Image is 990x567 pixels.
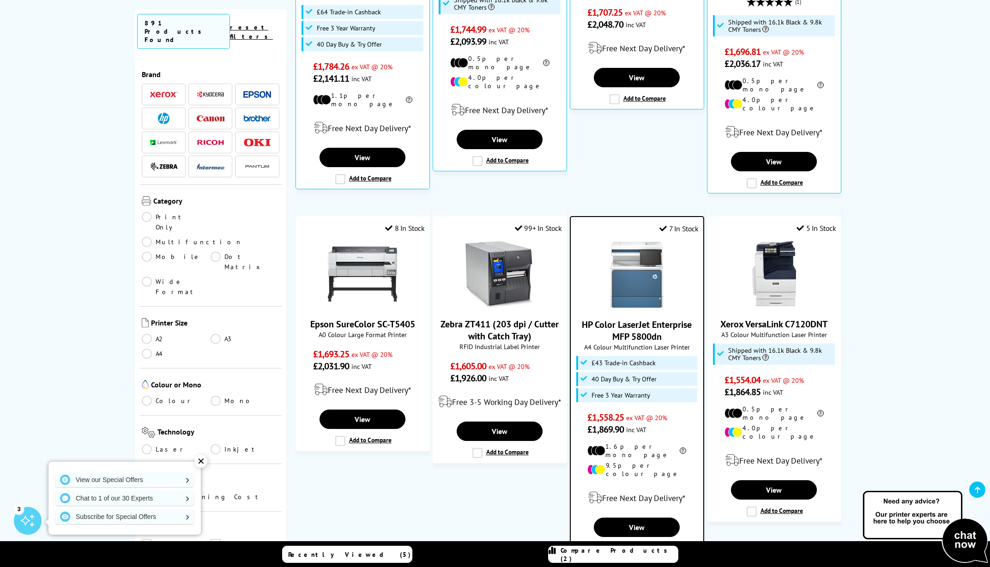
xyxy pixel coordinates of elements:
a: Subscribe for Special Offers [55,509,194,524]
a: Recently Viewed (5) [282,546,412,563]
div: 5 In Stock [797,223,836,233]
img: Epson SureColor SC-T5405 [328,240,397,309]
img: Zebra ZT411 (203 dpi / Cutter with Catch Tray) [465,240,534,309]
img: Brother [243,115,271,121]
span: Compare Products (2) [561,546,678,563]
li: 9.5p per colour page [587,461,686,478]
span: £2,048.70 [587,18,624,30]
span: £1,554.04 [724,374,761,386]
span: £1,696.81 [724,46,761,58]
span: ex VAT @ 20% [626,413,667,422]
span: Shipped with 16.1k Black & 9.8k CMY Toners [728,347,833,362]
a: Epson SureColor SC-T5405 [328,302,397,311]
div: 8 In Stock [385,223,425,233]
label: Add to Compare [747,507,803,517]
span: Brand [142,70,279,79]
span: ex VAT @ 20% [625,8,666,17]
a: A4 [142,349,211,359]
label: Add to Compare [747,178,803,188]
img: Epson [243,91,271,98]
a: reset filters [230,23,273,41]
a: Zebra [150,161,178,172]
span: RFID Industrial Label Printer [438,342,562,351]
a: Inkjet [211,444,279,454]
a: Brother [243,113,271,124]
span: inc VAT [489,374,509,383]
img: Intermec [197,163,224,170]
div: modal_delivery [712,447,836,473]
span: inc VAT [626,20,646,29]
a: OKI [243,137,271,148]
img: Xerox [150,91,178,98]
label: Add to Compare [472,156,529,166]
span: inc VAT [626,425,646,434]
li: 0.5p per mono page [724,77,824,93]
span: Technology [157,427,279,440]
span: ex VAT @ 20% [351,350,392,359]
span: £1,693.25 [313,348,350,360]
li: 1.1p per mono page [313,91,412,108]
a: Epson SureColor SC-T5405 [310,318,415,330]
label: Add to Compare [335,436,392,446]
span: £2,093.99 [450,36,487,48]
a: Epson [243,89,271,100]
span: Recently Viewed (5) [288,550,411,559]
span: A4 Colour Multifunction Laser Printer [575,343,699,351]
a: Canon [197,113,224,124]
div: 99+ In Stock [515,223,562,233]
img: Technology [142,427,155,438]
a: A2 [142,334,211,344]
a: Compare Products (2) [548,546,678,563]
a: Laser [142,444,211,454]
img: Printer Size [142,318,149,327]
span: Free 3 Year Warranty [317,24,375,32]
span: ex VAT @ 20% [489,362,530,371]
a: Low Running Cost [142,492,279,502]
a: HP [150,113,178,124]
div: modal_delivery [301,115,425,141]
a: View [731,152,817,171]
span: £1,864.85 [724,386,761,398]
span: £1,558.25 [587,411,624,423]
span: Printer Size [151,318,279,329]
span: 40 Day Buy & Try Offer [317,41,382,48]
span: inc VAT [763,388,783,397]
img: Kyocera [197,91,224,98]
a: USB [142,539,211,549]
div: modal_delivery [575,485,699,511]
a: Ricoh [197,137,224,148]
li: 1.6p per mono page [587,442,686,459]
span: £2,031.90 [313,360,350,372]
span: ex VAT @ 20% [763,376,804,385]
div: modal_delivery [575,35,699,61]
div: modal_delivery [712,119,836,145]
label: Add to Compare [472,448,529,458]
span: ex VAT @ 20% [351,62,392,71]
a: View [320,410,405,429]
span: £43 Trade-in Cashback [592,359,656,367]
a: Colour [142,396,211,406]
a: Print Only [142,212,211,232]
span: A3 Colour Multifunction Laser Printer [712,330,836,339]
a: Xerox VersaLink C7120DNT [739,302,809,311]
img: HP Color LaserJet Enterprise MFP 5800dn [602,240,671,309]
span: £1,707.25 [587,6,623,18]
a: HP Color LaserJet Enterprise MFP 5800dn [582,319,692,343]
a: Wide Format [142,277,211,297]
img: Ricoh [197,140,224,145]
span: 40 Day Buy & Try Offer [592,375,657,383]
li: 4.0p per colour page [724,424,824,440]
a: View our Special Offers [55,472,194,487]
li: 0.5p per mono page [450,54,549,71]
span: inc VAT [489,37,509,46]
span: £1,744.99 [450,24,487,36]
img: Zebra [150,162,178,171]
img: Pantum [243,161,271,172]
a: Mono [211,396,279,406]
img: Canon [197,115,224,121]
span: Shipped with 16.1k Black & 9.8k CMY Toners [728,18,833,33]
li: 0.5p per mono page [724,405,824,422]
a: Xerox VersaLink C7120DNT [720,318,827,330]
span: Colour or Mono [151,380,279,391]
a: Multifunction [142,237,242,247]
